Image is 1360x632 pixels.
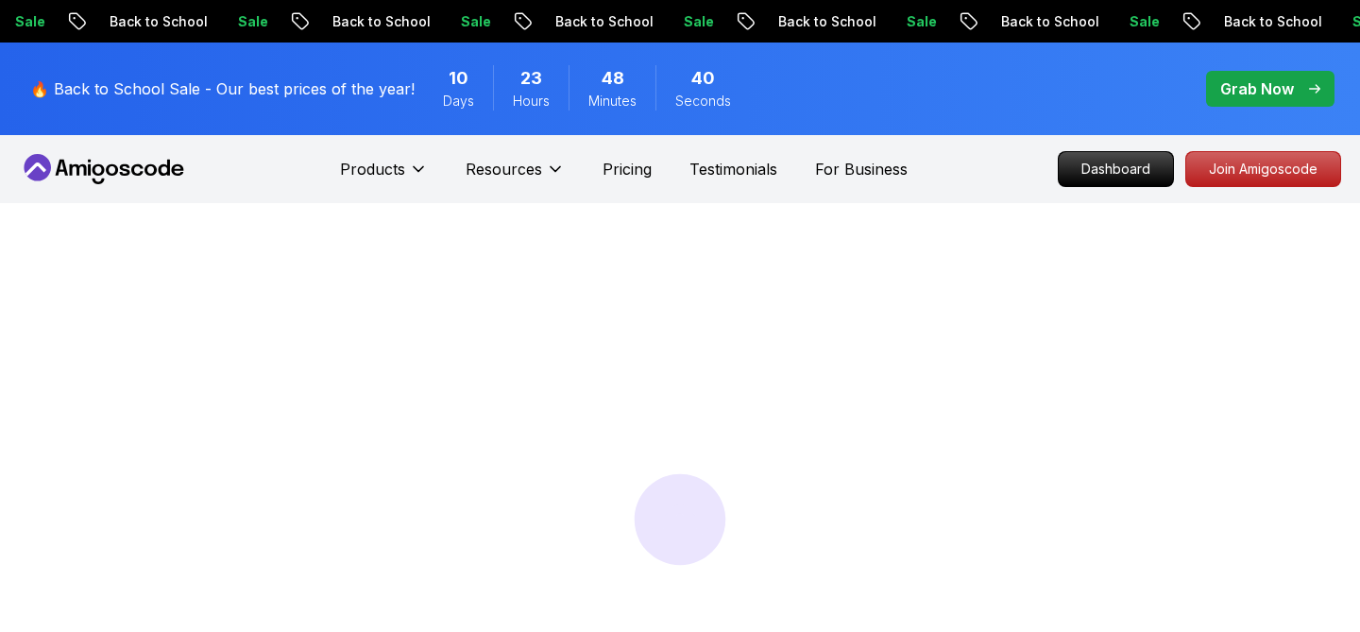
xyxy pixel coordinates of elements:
[1198,12,1327,31] p: Back to School
[530,12,658,31] p: Back to School
[1059,152,1173,186] p: Dashboard
[588,92,637,111] span: Minutes
[340,158,428,196] button: Products
[689,158,777,180] a: Testimonials
[520,65,542,92] span: 23 Hours
[658,12,719,31] p: Sale
[753,12,881,31] p: Back to School
[443,92,474,111] span: Days
[30,77,415,100] p: 🔥 Back to School Sale - Our best prices of the year!
[675,92,731,111] span: Seconds
[466,158,542,180] p: Resources
[307,12,435,31] p: Back to School
[815,158,908,180] a: For Business
[1186,152,1340,186] p: Join Amigoscode
[84,12,212,31] p: Back to School
[1220,77,1294,100] p: Grab Now
[1104,12,1164,31] p: Sale
[1185,151,1341,187] a: Join Amigoscode
[449,65,468,92] span: 10 Days
[976,12,1104,31] p: Back to School
[212,12,273,31] p: Sale
[435,12,496,31] p: Sale
[881,12,942,31] p: Sale
[691,65,715,92] span: 40 Seconds
[1058,151,1174,187] a: Dashboard
[603,158,652,180] a: Pricing
[340,158,405,180] p: Products
[466,158,565,196] button: Resources
[513,92,550,111] span: Hours
[602,65,624,92] span: 48 Minutes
